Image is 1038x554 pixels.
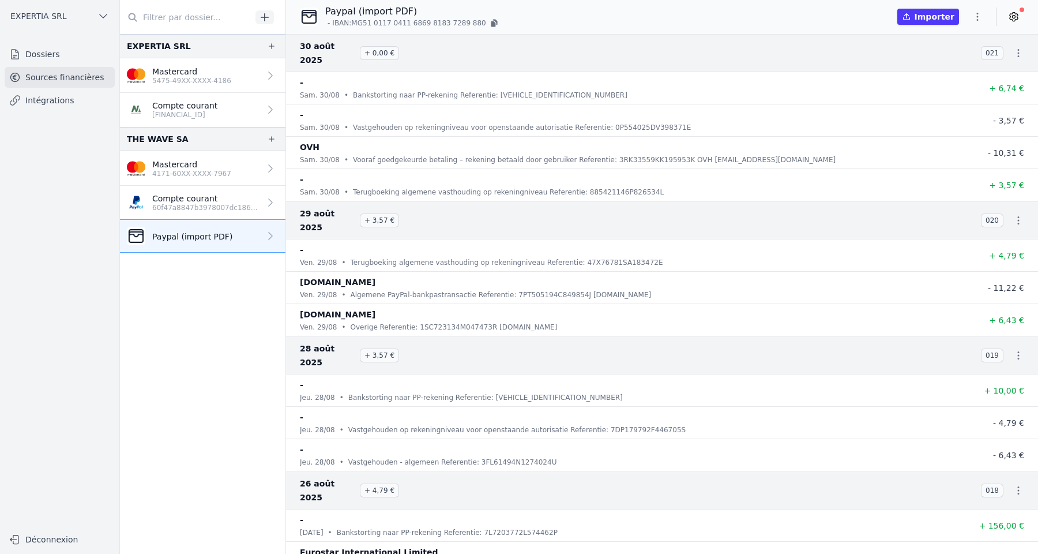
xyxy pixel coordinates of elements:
span: - 6,43 € [993,451,1024,460]
p: Terugboeking algemene vasthouding op rekeningniveau Referentie: 885421146P826534L [353,186,664,198]
div: • [341,321,345,333]
p: - [300,513,303,527]
img: imageedit_2_6530439554.png [127,66,145,85]
p: Terugboeking algemene vasthouding op rekeningniveau Referentie: 47X76781SA183472E [351,257,663,268]
img: CleanShot-202025-05-26-20at-2016.10.27-402x.png [127,227,145,245]
span: + 3,57 € [360,349,399,362]
p: OVH [300,140,319,154]
p: Bankstorting naar PP-rekening Referentie: [VEHICLE_IDENTIFICATION_NUMBER] [348,392,623,403]
p: Mastercard [152,66,231,77]
span: + 3,57 € [360,214,399,227]
p: [DATE] [300,527,324,538]
p: Paypal (import PDF) [325,5,500,18]
span: + 3,57 € [989,181,1024,190]
span: - 11,22 € [988,283,1024,293]
div: THE WAVE SA [127,132,189,146]
span: + 4,79 € [989,251,1024,260]
p: [DOMAIN_NAME] [300,275,375,289]
a: Mastercard 4171-60XX-XXXX-7967 [120,151,285,186]
span: + 6,74 € [989,84,1024,93]
p: Compte courant [152,193,260,204]
img: PAYPAL_PPLXLULL.png [127,193,145,212]
span: IBAN: MG51 0117 0411 6869 8183 7289 880 [332,18,486,28]
span: + 4,79 € [360,484,399,497]
p: ven. 29/08 [300,289,337,301]
p: Bankstorting naar PP-rekening Referentie: [VEHICLE_IDENTIFICATION_NUMBER] [353,89,627,101]
span: 30 août 2025 [300,39,355,67]
a: Paypal (import PDF) [120,220,285,253]
span: 018 [981,484,1003,497]
p: Vastgehouden - algemeen Referentie: 3FL61494N1274024U [348,456,557,468]
p: - [300,76,303,89]
p: Vooraf goedgekeurde betaling – rekening betaald door gebruiker Referentie: 3RK33559KK195953K OVH ... [353,154,836,166]
div: • [344,122,348,133]
a: Mastercard 5475-49XX-XXXX-4186 [120,58,285,93]
p: - [300,443,303,456]
input: Filtrer par dossier... [120,7,251,28]
a: Intégrations [5,90,115,111]
p: Mastercard [152,159,231,170]
div: • [344,89,348,101]
span: + 10,00 € [984,386,1024,395]
div: • [341,257,345,268]
span: 019 [981,349,1003,362]
p: Compte courant [152,100,217,111]
div: EXPERTIA SRL [127,39,191,53]
span: - [328,18,330,28]
span: + 0,00 € [360,46,399,60]
button: Déconnexion [5,530,115,549]
a: Compte courant [FINANCIAL_ID] [120,93,285,127]
p: - [300,378,303,392]
div: • [344,154,348,166]
span: 29 août 2025 [300,207,355,234]
div: • [340,456,344,468]
a: Compte courant 60f47a8847b3978007dc186d3da94f86 [120,186,285,220]
p: jeu. 28/08 [300,424,335,436]
p: jeu. 28/08 [300,456,335,468]
div: • [341,289,345,301]
span: 020 [981,214,1003,227]
p: Overige Referentie: 1SC723134M047473R [DOMAIN_NAME] [351,321,558,333]
a: Dossiers [5,44,115,65]
p: - [300,410,303,424]
p: ven. 29/08 [300,321,337,333]
p: [FINANCIAL_ID] [152,110,217,119]
p: jeu. 28/08 [300,392,335,403]
p: 5475-49XX-XXXX-4186 [152,76,231,85]
p: - [300,108,303,122]
span: 28 août 2025 [300,342,355,369]
button: EXPERTIA SRL [5,7,115,25]
span: 021 [981,46,1003,60]
span: - 10,31 € [988,148,1024,158]
p: sam. 30/08 [300,186,340,198]
p: Algemene PayPal-bankpastransactie Referentie: 7PT505194C849854J [DOMAIN_NAME] [351,289,652,301]
span: 26 août 2025 [300,477,355,504]
p: - [300,173,303,186]
span: + 156,00 € [979,521,1024,530]
img: imageedit_2_6530439554.png [127,159,145,178]
p: Paypal (import PDF) [152,231,232,242]
button: Importer [897,9,959,25]
div: • [340,424,344,436]
p: ven. 29/08 [300,257,337,268]
img: NAGELMACKERS_BNAGBEBBXXX.png [127,100,145,119]
img: CleanShot-202025-05-26-20at-2016.10.27-402x.png [300,8,318,26]
p: - [300,243,303,257]
p: 60f47a8847b3978007dc186d3da94f86 [152,203,260,212]
p: 4171-60XX-XXXX-7967 [152,169,231,178]
p: Bankstorting naar PP-rekening Referentie: 7L7203772L574462P [337,527,558,538]
div: • [344,186,348,198]
p: Vastgehouden op rekeningniveau voor openstaande autorisatie Referentie: 0P554025DV398371E [353,122,691,133]
p: [DOMAIN_NAME] [300,308,375,321]
p: sam. 30/08 [300,122,340,133]
div: • [340,392,344,403]
p: sam. 30/08 [300,89,340,101]
p: Vastgehouden op rekeningniveau voor openstaande autorisatie Referentie: 7DP179792F446705S [348,424,686,436]
p: sam. 30/08 [300,154,340,166]
span: - 4,79 € [993,418,1024,428]
div: • [328,527,332,538]
span: EXPERTIA SRL [10,10,67,22]
span: + 6,43 € [989,316,1024,325]
a: Sources financières [5,67,115,88]
span: - 3,57 € [993,116,1024,125]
